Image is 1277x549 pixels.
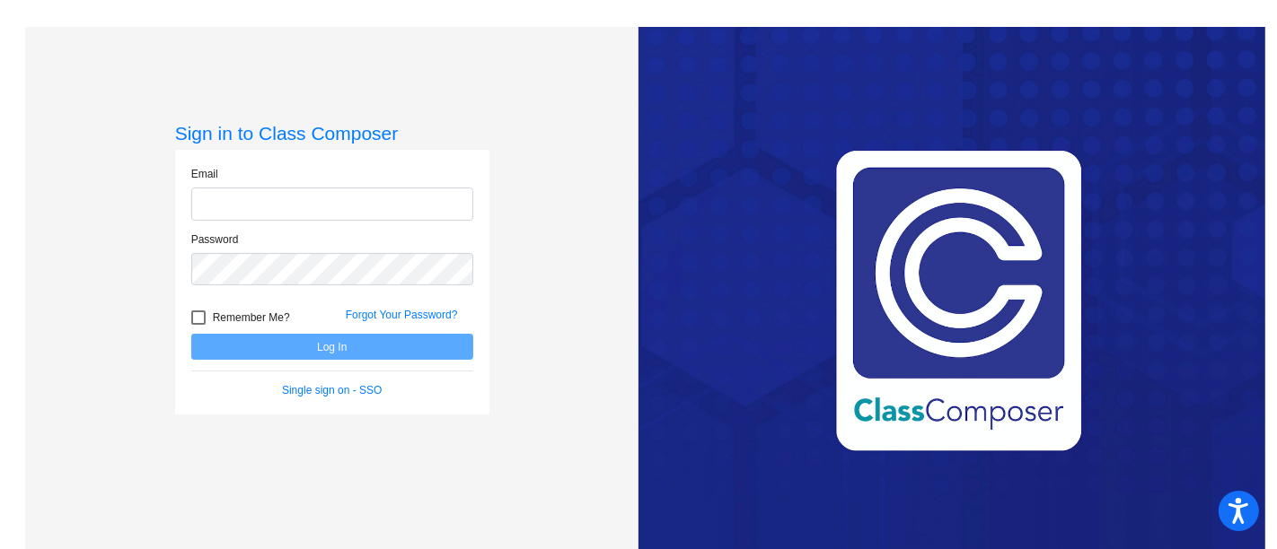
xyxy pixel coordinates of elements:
label: Email [191,166,218,182]
a: Single sign on - SSO [282,384,382,396]
label: Password [191,231,239,248]
button: Log In [191,334,473,360]
h3: Sign in to Class Composer [175,122,489,144]
span: Remember Me? [213,307,290,328]
a: Forgot Your Password? [346,309,458,321]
